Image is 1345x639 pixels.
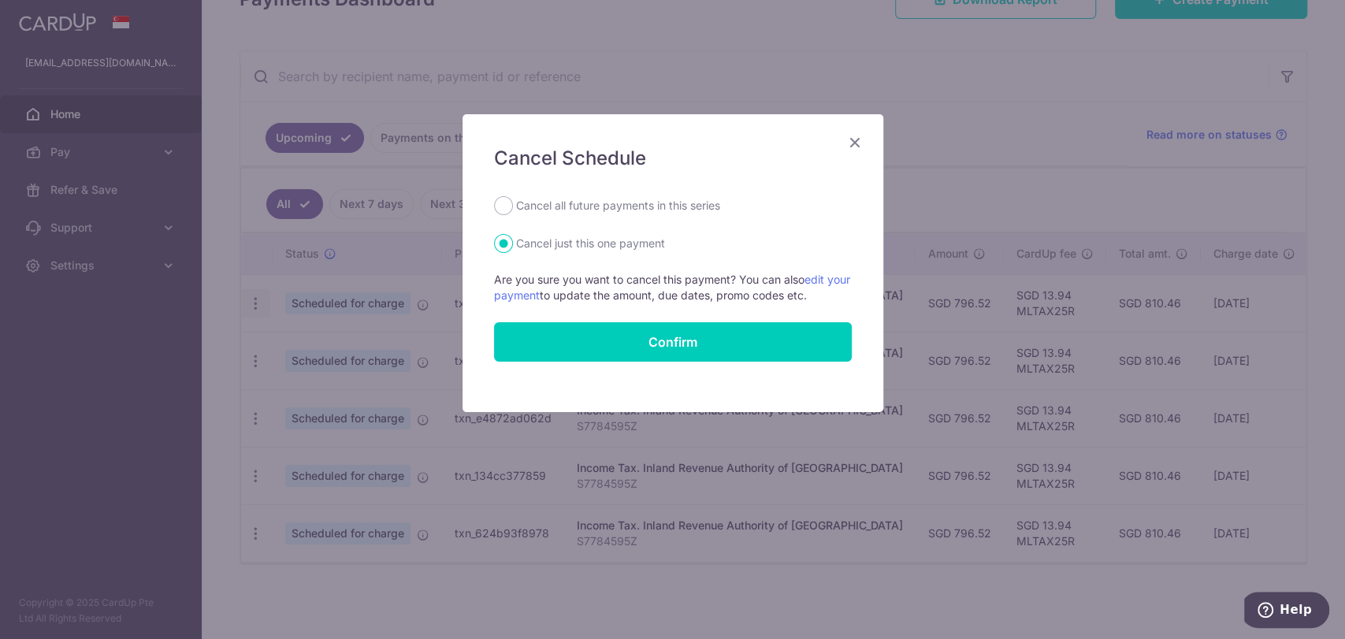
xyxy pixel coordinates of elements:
[516,234,665,253] label: Cancel just this one payment
[845,133,864,152] button: Close
[494,146,852,171] h5: Cancel Schedule
[494,322,852,362] button: Confirm
[1244,592,1329,631] iframe: Opens a widget where you can find more information
[516,196,720,215] label: Cancel all future payments in this series
[494,272,852,303] p: Are you sure you want to cancel this payment? You can also to update the amount, due dates, promo...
